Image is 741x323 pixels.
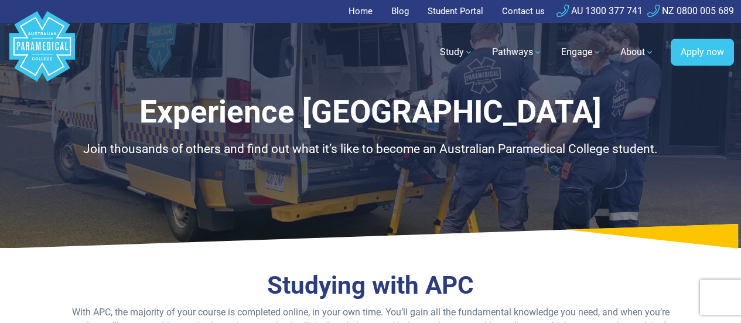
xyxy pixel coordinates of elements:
h3: Studying with APC [62,271,679,301]
a: AU 1300 377 741 [556,5,643,16]
a: Apply now [671,39,734,66]
a: Study [433,36,480,69]
a: Engage [554,36,609,69]
p: Join thousands of others and find out what it’s like to become an Australian Paramedical College ... [62,140,679,159]
a: Australian Paramedical College [7,23,77,82]
a: Pathways [485,36,549,69]
a: About [613,36,661,69]
a: NZ 0800 005 689 [647,5,734,16]
h1: Experience [GEOGRAPHIC_DATA] [62,94,679,131]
